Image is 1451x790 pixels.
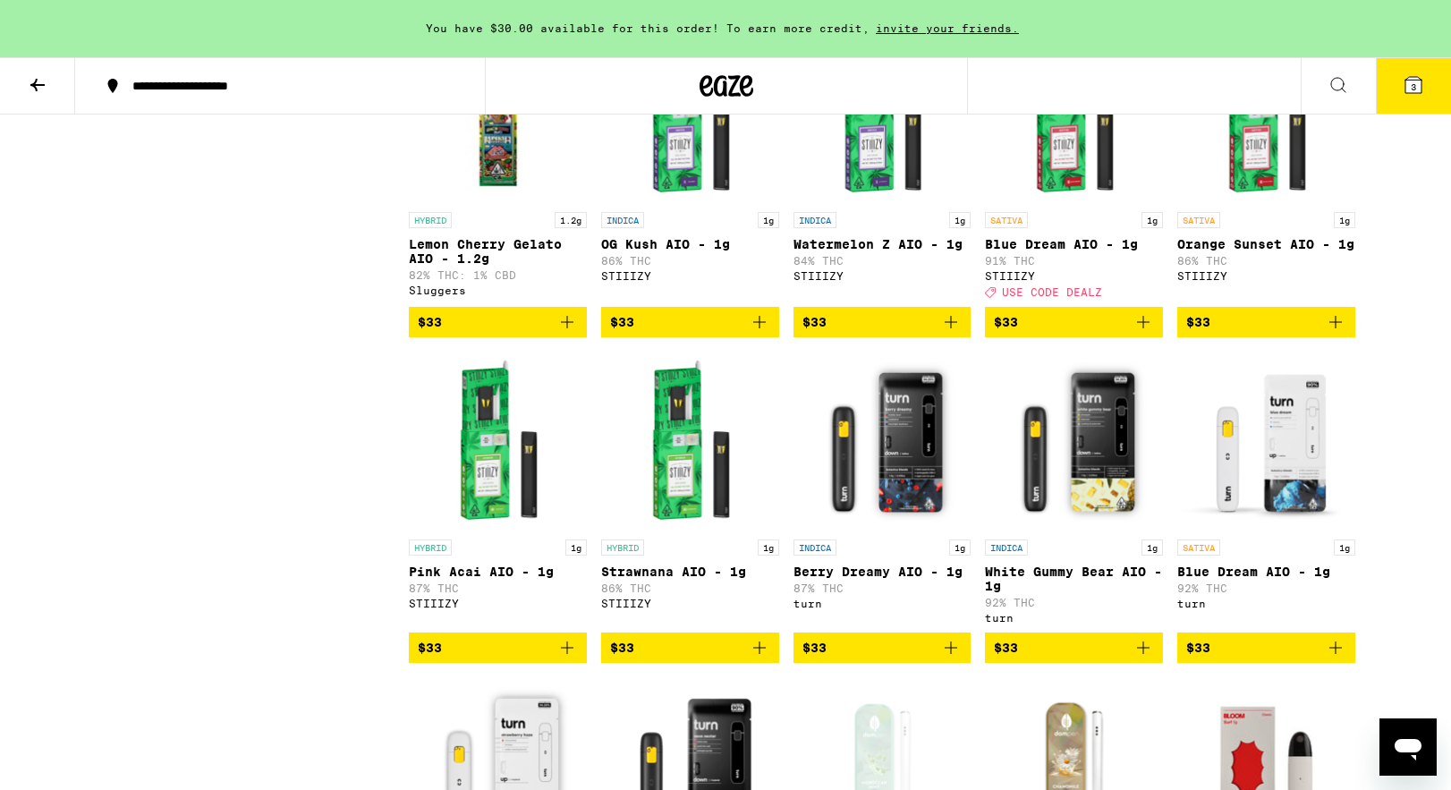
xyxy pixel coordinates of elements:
[793,539,836,556] p: INDICA
[985,237,1163,251] p: Blue Dream AIO - 1g
[793,237,972,251] p: Watermelon Z AIO - 1g
[985,539,1028,556] p: INDICA
[949,539,971,556] p: 1g
[758,212,779,228] p: 1g
[409,269,587,281] p: 82% THC: 1% CBD
[793,255,972,267] p: 84% THC
[601,270,779,282] div: STIIIZY
[793,307,972,337] button: Add to bag
[426,22,870,34] span: You have $30.00 available for this order! To earn more credit,
[1177,24,1355,307] a: Open page for Orange Sunset AIO - 1g from STIIIZY
[1177,582,1355,594] p: 92% THC
[793,212,836,228] p: INDICA
[409,307,587,337] button: Add to bag
[1177,237,1355,251] p: Orange Sunset AIO - 1g
[1186,641,1210,655] span: $33
[610,315,634,329] span: $33
[793,24,972,307] a: Open page for Watermelon Z AIO - 1g from STIIIZY
[985,270,1163,282] div: STIIIZY
[601,255,779,267] p: 86% THC
[985,212,1028,228] p: SATIVA
[409,598,587,609] div: STIIIZY
[1177,270,1355,282] div: STIIIZY
[985,565,1163,593] p: White Gummy Bear AIO - 1g
[985,612,1163,624] div: turn
[802,315,827,329] span: $33
[601,352,779,531] img: STIIIZY - Strawnana AIO - 1g
[985,352,1163,531] img: turn - White Gummy Bear AIO - 1g
[1186,315,1210,329] span: $33
[409,352,587,633] a: Open page for Pink Acai AIO - 1g from STIIIZY
[985,352,1163,633] a: Open page for White Gummy Bear AIO - 1g from turn
[601,582,779,594] p: 86% THC
[1002,286,1102,298] span: USE CODE DEALZ
[793,582,972,594] p: 87% THC
[601,307,779,337] button: Add to bag
[601,598,779,609] div: STIIIZY
[1177,565,1355,579] p: Blue Dream AIO - 1g
[409,352,587,531] img: STIIIZY - Pink Acai AIO - 1g
[793,352,972,633] a: Open page for Berry Dreamy AIO - 1g from turn
[601,633,779,663] button: Add to bag
[793,633,972,663] button: Add to bag
[1177,212,1220,228] p: SATIVA
[758,539,779,556] p: 1g
[409,539,452,556] p: HYBRID
[870,22,1025,34] span: invite your friends.
[555,212,587,228] p: 1.2g
[601,212,644,228] p: INDICA
[409,633,587,663] button: Add to bag
[1141,212,1163,228] p: 1g
[985,307,1163,337] button: Add to bag
[1177,352,1355,633] a: Open page for Blue Dream AIO - 1g from turn
[793,352,972,531] img: turn - Berry Dreamy AIO - 1g
[985,24,1163,307] a: Open page for Blue Dream AIO - 1g from STIIIZY
[985,255,1163,267] p: 91% THC
[409,582,587,594] p: 87% THC
[565,539,587,556] p: 1g
[985,633,1163,663] button: Add to bag
[601,24,779,307] a: Open page for OG Kush AIO - 1g from STIIIZY
[1177,352,1355,531] img: turn - Blue Dream AIO - 1g
[793,598,972,609] div: turn
[1177,598,1355,609] div: turn
[610,641,634,655] span: $33
[1376,58,1451,114] button: 3
[1334,539,1355,556] p: 1g
[793,565,972,579] p: Berry Dreamy AIO - 1g
[409,285,587,296] div: Sluggers
[601,352,779,633] a: Open page for Strawnana AIO - 1g from STIIIZY
[1177,539,1220,556] p: SATIVA
[418,641,442,655] span: $33
[418,315,442,329] span: $33
[409,212,452,228] p: HYBRID
[793,270,972,282] div: STIIIZY
[1411,81,1416,92] span: 3
[1177,633,1355,663] button: Add to bag
[802,641,827,655] span: $33
[601,539,644,556] p: HYBRID
[409,24,587,307] a: Open page for Lemon Cherry Gelato AIO - 1.2g from Sluggers
[994,641,1018,655] span: $33
[949,212,971,228] p: 1g
[1334,212,1355,228] p: 1g
[1141,539,1163,556] p: 1g
[409,565,587,579] p: Pink Acai AIO - 1g
[409,237,587,266] p: Lemon Cherry Gelato AIO - 1.2g
[601,237,779,251] p: OG Kush AIO - 1g
[1379,718,1437,776] iframe: Button to launch messaging window, conversation in progress
[1177,255,1355,267] p: 86% THC
[985,597,1163,608] p: 92% THC
[601,565,779,579] p: Strawnana AIO - 1g
[994,315,1018,329] span: $33
[1177,307,1355,337] button: Add to bag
